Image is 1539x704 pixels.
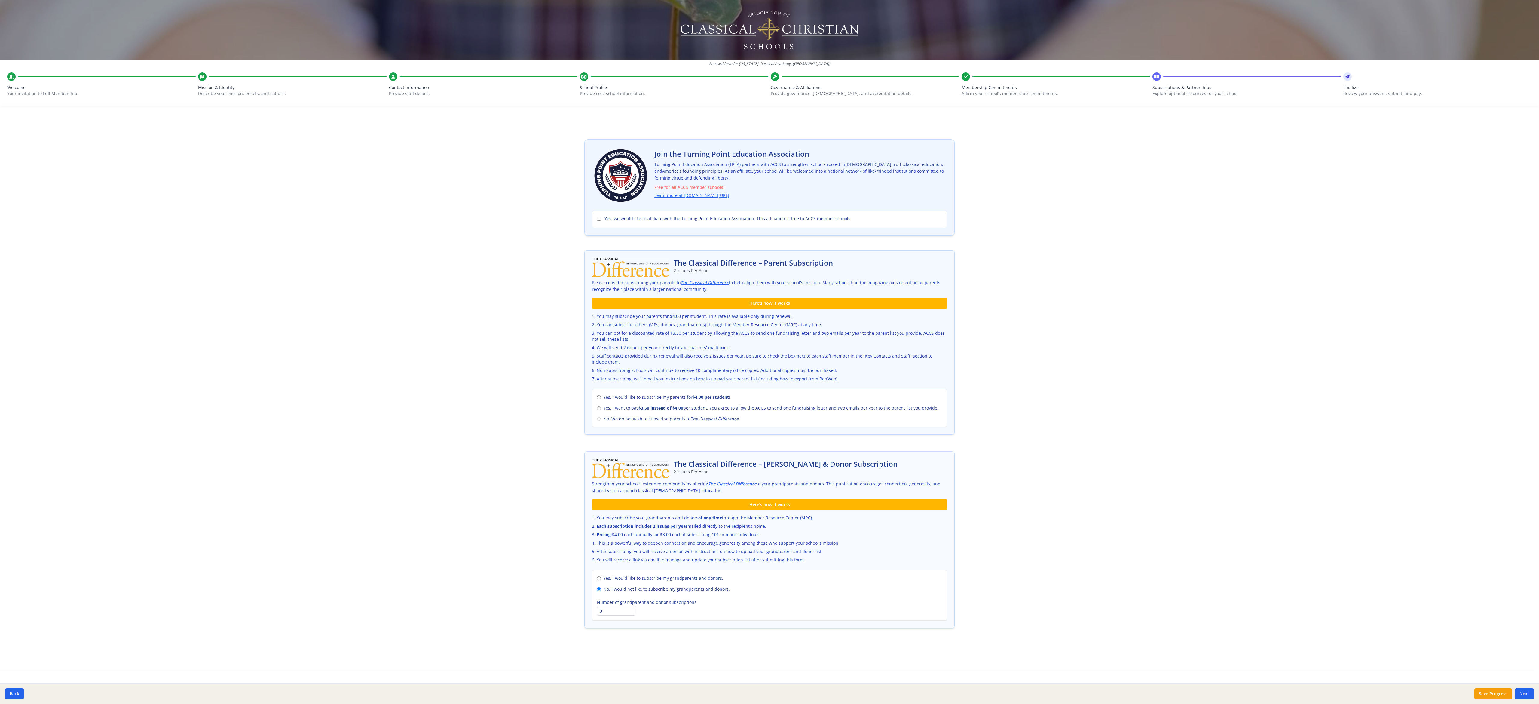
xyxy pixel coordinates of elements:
[771,91,959,97] p: Provide governance, [DEMOGRAPHIC_DATA], and accreditation details.
[7,91,196,97] p: Your invitation to Full Membership.
[698,515,722,521] strong: at any time
[597,587,601,591] input: No. I would not like to subscribe my grandparents and donors.
[198,91,387,97] p: Describe your mission, beliefs, and culture.
[592,515,947,521] li: You may subscribe your grandparents and donors through the Member Resource Center (MRC).
[580,91,768,97] p: Provide core school information.
[1152,85,1341,91] span: Subscriptions & Partnerships
[597,523,687,529] strong: Each subscription includes 2 issues per year
[597,217,601,221] input: Yes, we would like to affiliate with the Turning Point Education Association. This affiliation is...
[603,586,730,592] span: No. I would not like to subscribe my grandparents and donors.
[592,313,947,319] li: You may subscribe your parents for $4.00 per student. This rate is available only during renewal.
[592,459,669,478] img: The Classical Difference
[389,91,577,97] p: Provide staff details.
[603,394,730,400] span: Yes. I would like to subscribe my parents for !
[597,406,601,410] input: Yes. I want to pay$3.50 instead of $4.00per student. You agree to allow the ACCS to send one fund...
[603,405,938,411] span: Yes. I want to pay per student. You agree to allow the ACCS to send one fundraising letter and tw...
[674,469,898,475] p: 2 Issues Per Year
[654,161,947,199] p: Turning Point Education Association (TPEA) partners with ACCS to strengthen schools rooted in , ,...
[592,376,947,382] li: After subscribing, we’ll email you instructions on how to upload your parent list (including how ...
[904,161,942,167] span: classical education
[693,394,729,400] strong: $4.00 per student
[597,576,601,580] input: Yes. I would like to subscribe my grandparents and donors.
[708,481,757,487] a: The Classical Difference
[5,688,24,699] button: Back
[962,91,1150,97] p: Affirm your school’s membership commitments.
[198,85,387,91] span: Mission & Identity
[654,149,947,159] h2: Join the Turning Point Education Association
[845,161,903,167] span: [DEMOGRAPHIC_DATA] truth
[638,405,683,411] strong: $3.50 instead of $4.00
[674,459,898,469] h2: The Classical Difference – [PERSON_NAME] & Donor Subscription
[681,279,729,286] a: The Classical Difference
[680,9,860,51] img: Logo
[389,85,577,91] span: Contact Information
[654,192,729,199] a: Learn more at [DOMAIN_NAME][URL]
[597,532,612,537] strong: Pricing:
[592,540,947,546] li: This is a powerful way to deepen connection and encourage generosity among those who support your...
[674,258,833,268] h2: The Classical Difference – Parent Subscription
[592,258,669,277] img: The Classical Difference
[604,216,852,222] span: Yes, we would like to affiliate with the Turning Point Education Association. This affiliation is...
[592,353,947,365] li: Staff contacts provided during renewal will also receive 2 issues per year. Be sure to check the ...
[592,549,947,555] li: After subscribing, you will receive an email with instructions on how to upload your grandparent ...
[592,532,947,538] li: $4.00 each annually, or $3.00 each if subscribing 101 or more individuals.
[592,147,650,204] img: Turning Point Education Association Logo
[580,85,768,91] span: School Profile
[592,523,947,529] li: mailed directly to the recipient’s home.
[592,367,947,374] li: Non-subscribing schools will continue to receive 10 complimentary office copies. Additional copie...
[962,85,1150,91] span: Membership Commitments
[690,416,739,422] em: The Classical Difference
[592,298,947,309] div: Here’s how it works
[7,85,196,91] span: Welcome
[771,85,959,91] span: Governance & Affiliations
[592,481,947,494] p: Strengthen your school’s extended community by offering to your grandparents and donors. This pub...
[597,395,601,399] input: Yes. I would like to subscribe my parents for$4.00 per student!
[603,416,740,422] span: No. We do not wish to subscribe parents to .
[597,417,601,421] input: No. We do not wish to subscribe parents toThe Classical Difference.
[603,575,723,581] span: Yes. I would like to subscribe my grandparents and donors.
[1343,91,1532,97] p: Review your answers, submit, and pay.
[592,345,947,351] li: We will send 2 issues per year directly to your parents' mailboxes.
[654,184,947,191] span: Free for all ACCS member schools!
[592,499,947,510] div: Here’s how it works
[592,279,947,293] p: Please consider subscribing your parents to to help align them with your school's mission. Many s...
[1474,688,1512,699] button: Save Progress
[592,557,947,563] li: You will receive a link via email to manage and update your subscription list after submitting th...
[662,168,722,174] span: America’s founding principles
[1152,91,1341,97] p: Explore optional resources for your school.
[592,322,947,328] li: You can subscribe others (VIPs, donors, grandparents) through the Member Resource Center (MRC) at...
[1515,688,1534,699] button: Next
[597,599,942,605] label: Number of grandparent and donor subscriptions:
[674,268,833,274] p: 2 Issues Per Year
[592,330,947,342] li: You can opt for a discounted rate of $3.50 per student by allowing the ACCS to send one fundraisi...
[1343,85,1532,91] span: Finalize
